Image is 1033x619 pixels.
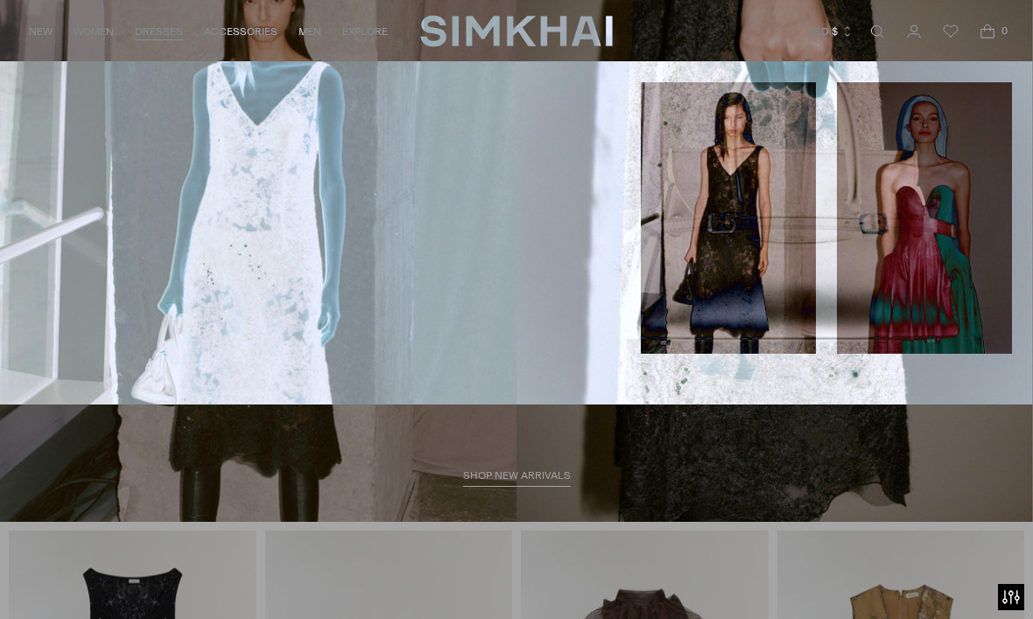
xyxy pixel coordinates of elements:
[135,12,183,51] a: DRESSES
[970,14,1005,49] a: Open cart modal
[896,14,931,49] a: Go to the account page
[342,12,388,51] a: EXPLORE
[996,23,1012,39] span: 0
[807,12,854,51] button: USD $
[29,12,53,51] a: NEW
[420,14,613,48] a: SIMKHAI
[204,12,278,51] a: ACCESSORIES
[74,12,114,51] a: WOMEN
[860,14,895,49] a: Open search modal
[299,12,321,51] a: MEN
[933,14,968,49] a: Wishlist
